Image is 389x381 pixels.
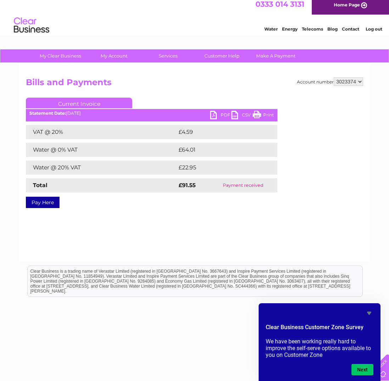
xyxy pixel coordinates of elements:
img: logo.png [13,18,50,40]
td: £4.59 [177,125,261,139]
div: Clear Business is a trading name of Verastar Limited (registered in [GEOGRAPHIC_DATA] No. 3667643... [28,4,362,34]
td: Payment received [209,178,278,192]
a: Energy [282,30,298,36]
div: Account number [297,77,363,86]
h2: Bills and Payments [26,77,363,91]
a: My Account [85,49,143,62]
strong: £91.55 [179,182,196,189]
p: We have been working really hard to improve the self-serve options available to you on Customer Zone [266,338,373,358]
a: Customer Help [193,49,251,62]
div: Clear Business Customer Zone Survey [266,309,373,375]
a: Services [139,49,197,62]
a: Telecoms [302,30,323,36]
a: Current Invoice [26,98,132,108]
td: Water @ 20% VAT [26,160,177,175]
div: [DATE] [26,111,277,116]
button: Next question [351,364,373,375]
a: Water [264,30,278,36]
button: Hide survey [365,309,373,317]
a: My Clear Business [31,49,90,62]
a: Make A Payment [247,49,305,62]
h2: Clear Business Customer Zone Survey [266,323,373,335]
b: Statement Date: [29,110,66,116]
a: Contact [342,30,359,36]
a: 0333 014 3131 [255,4,304,12]
td: £64.01 [177,143,263,157]
strong: Total [33,182,47,189]
td: £22.95 [177,160,263,175]
a: Pay Here [26,197,60,208]
a: Log out [366,30,382,36]
td: Water @ 0% VAT [26,143,177,157]
a: PDF [210,111,231,121]
a: CSV [231,111,253,121]
a: Print [253,111,274,121]
a: Blog [327,30,338,36]
td: VAT @ 20% [26,125,177,139]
